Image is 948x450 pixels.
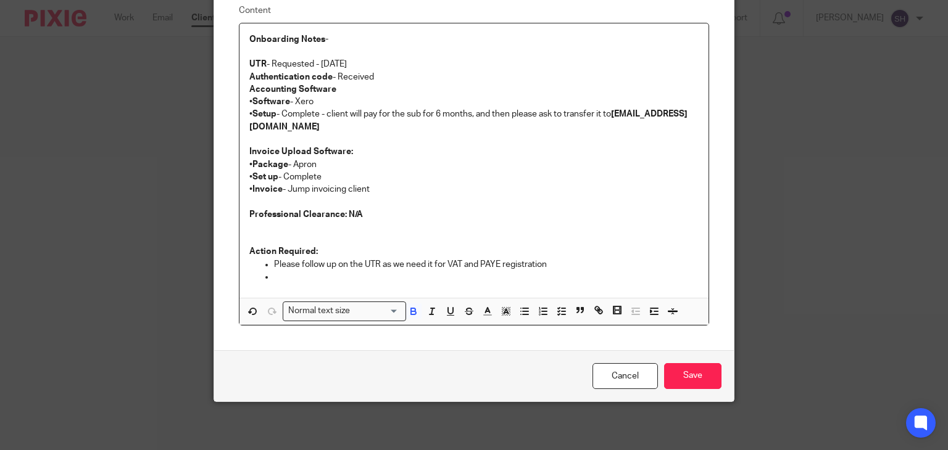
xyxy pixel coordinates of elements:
p: - Requested - [DATE] [249,58,699,70]
strong: Set up [252,173,278,181]
strong: Invoice Upload Software: [249,147,353,156]
strong: Setup [252,110,276,118]
strong: Invoice [252,185,283,194]
strong: Software [252,97,290,106]
div: Search for option [283,301,406,321]
strong: Package [252,160,288,169]
a: Cancel [592,363,658,390]
p: Please follow up on the UTR as we need it for VAT and PAYE registration [274,258,699,271]
strong: Authentication code [249,73,333,81]
strong: Accounting Software [249,85,336,94]
p: • - Apron [249,158,699,171]
input: Search for option [354,305,399,317]
input: Save [664,363,721,390]
p: • - Complete [249,171,699,183]
strong: [EMAIL_ADDRESS][DOMAIN_NAME] [249,110,688,131]
strong: Professional Clearance: N/A [249,210,363,219]
p: • - Xero [249,96,699,108]
label: Content [239,4,710,17]
strong: Action Required: [249,247,318,256]
p: • - Complete - client will pay for the sub for 6 months, and then please ask to transfer it to [249,108,699,133]
span: Normal text size [286,305,353,317]
strong: UTR [249,60,267,68]
p: • - Jump invoicing client [249,183,699,195]
p: - Received [249,71,699,83]
strong: Onboarding Notes- [249,35,328,44]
